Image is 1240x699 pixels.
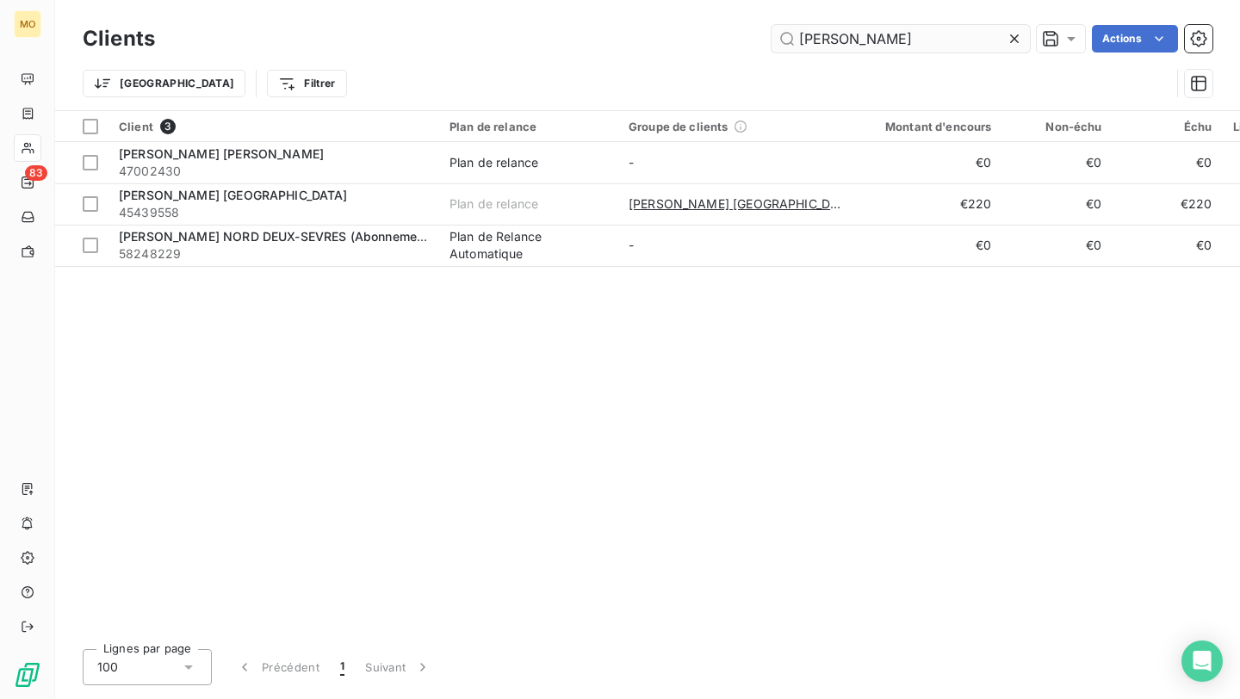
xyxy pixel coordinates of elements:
[1002,183,1113,225] td: €0
[330,649,355,685] button: 1
[119,188,348,202] span: [PERSON_NAME] [GEOGRAPHIC_DATA]
[340,659,344,676] span: 1
[25,165,47,181] span: 83
[355,649,442,685] button: Suivant
[854,183,1002,225] td: €220
[119,204,429,221] span: 45439558
[1113,183,1223,225] td: €220
[97,659,118,676] span: 100
[449,154,538,171] div: Plan de relance
[449,195,538,213] div: Plan de relance
[1181,640,1223,682] div: Open Intercom Messenger
[226,649,330,685] button: Précédent
[1002,142,1113,183] td: €0
[119,120,153,133] span: Client
[865,120,992,133] div: Montant d'encours
[854,142,1002,183] td: €0
[14,10,41,38] div: MO
[119,229,432,244] span: [PERSON_NAME] NORD DEUX-SEVRES (Abonnement)
[83,70,245,97] button: [GEOGRAPHIC_DATA]
[629,120,728,133] span: Groupe de clients
[629,238,634,252] span: -
[160,119,176,134] span: 3
[1092,25,1178,53] button: Actions
[119,163,429,180] span: 47002430
[629,155,634,170] span: -
[1123,120,1212,133] div: Échu
[1013,120,1102,133] div: Non-échu
[267,70,346,97] button: Filtrer
[1113,225,1223,266] td: €0
[1002,225,1113,266] td: €0
[854,225,1002,266] td: €0
[119,146,324,161] span: [PERSON_NAME] [PERSON_NAME]
[14,661,41,689] img: Logo LeanPay
[83,23,155,54] h3: Clients
[119,245,429,263] span: 58248229
[449,120,608,133] div: Plan de relance
[629,195,844,213] span: [PERSON_NAME] [GEOGRAPHIC_DATA]
[449,228,608,263] div: Plan de Relance Automatique
[772,25,1030,53] input: Rechercher
[1113,142,1223,183] td: €0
